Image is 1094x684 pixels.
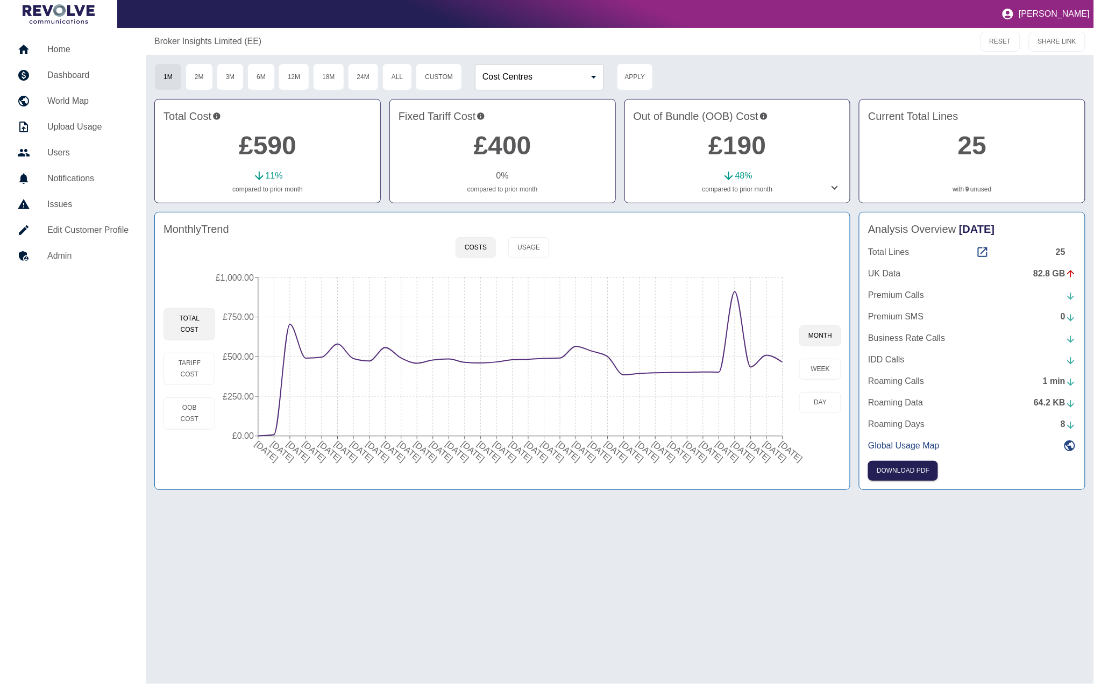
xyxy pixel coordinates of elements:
tspan: [DATE] [666,439,693,464]
tspan: [DATE] [492,439,518,464]
tspan: [DATE] [269,439,296,464]
span: [DATE] [959,223,994,235]
div: 64.2 KB [1034,396,1076,409]
tspan: [DATE] [301,439,328,464]
img: Logo [23,4,95,24]
h5: Dashboard [47,69,129,82]
tspan: £1,000.00 [216,273,254,282]
tspan: [DATE] [508,439,535,464]
a: £190 [709,131,766,160]
a: Total Lines25 [868,246,1076,259]
a: 25 [958,131,986,160]
p: Roaming Days [868,418,925,431]
h5: Notifications [47,172,129,185]
a: Roaming Data64.2 KB [868,396,1076,409]
button: 18M [313,63,344,90]
tspan: [DATE] [253,439,280,464]
div: 0 [1061,310,1076,323]
tspan: [DATE] [762,439,789,464]
h5: Admin [47,250,129,262]
a: £400 [474,131,531,160]
a: Dashboard [9,62,137,88]
button: 2M [186,63,213,90]
tspan: [DATE] [460,439,487,464]
button: Total Cost [164,308,215,340]
a: Issues [9,191,137,217]
a: Business Rate Calls [868,332,1076,345]
a: Home [9,37,137,62]
h4: Monthly Trend [164,221,229,237]
a: Users [9,140,137,166]
tspan: [DATE] [746,439,773,464]
tspan: [DATE] [619,439,646,464]
tspan: [DATE] [730,439,757,464]
button: RESET [981,32,1020,52]
button: Costs [456,237,496,258]
tspan: [DATE] [571,439,598,464]
a: 9 [965,184,969,194]
button: OOB Cost [164,397,215,430]
p: Premium Calls [868,289,924,302]
tspan: [DATE] [333,439,360,464]
tspan: [DATE] [587,439,614,464]
a: Upload Usage [9,114,137,140]
button: All [382,63,412,90]
p: UK Data [868,267,900,280]
a: £590 [239,131,296,160]
svg: This is the total charges incurred over 1 months [212,108,221,124]
tspan: [DATE] [365,439,392,464]
h5: Upload Usage [47,120,129,133]
div: 82.8 GB [1033,267,1076,280]
p: [PERSON_NAME] [1019,9,1090,19]
h5: World Map [47,95,129,108]
tspan: [DATE] [699,439,726,464]
tspan: £0.00 [232,432,254,441]
button: 3M [217,63,244,90]
tspan: [DATE] [428,439,455,464]
p: with unused [868,184,1076,194]
h5: Edit Customer Profile [47,224,129,237]
tspan: [DATE] [396,439,423,464]
tspan: £500.00 [223,352,254,361]
p: Roaming Data [868,396,923,409]
tspan: [DATE] [539,439,566,464]
h5: Users [47,146,129,159]
h4: Analysis Overview [868,221,1076,237]
a: Edit Customer Profile [9,217,137,243]
a: UK Data82.8 GB [868,267,1076,280]
div: 1 min [1043,375,1076,388]
tspan: [DATE] [317,439,344,464]
tspan: [DATE] [714,439,741,464]
h4: Fixed Tariff Cost [399,108,607,124]
tspan: [DATE] [413,439,439,464]
button: Click here to download the most recent invoice. If the current month’s invoice is unavailable, th... [868,461,938,481]
p: 0 % [496,169,509,182]
a: Notifications [9,166,137,191]
tspan: £250.00 [223,392,254,401]
button: week [799,359,841,380]
tspan: £750.00 [223,312,254,322]
p: 11 % [266,169,283,182]
tspan: [DATE] [651,439,678,464]
p: Business Rate Calls [868,332,945,345]
tspan: [DATE] [635,439,662,464]
button: Custom [416,63,462,90]
h4: Out of Bundle (OOB) Cost [634,108,842,124]
svg: Costs outside of your fixed tariff [759,108,768,124]
button: [PERSON_NAME] [997,3,1094,25]
a: Broker Insights Limited (EE) [154,35,261,48]
a: Global Usage Map [868,439,1076,452]
p: compared to prior month [399,184,607,194]
button: 6M [247,63,275,90]
tspan: [DATE] [476,439,503,464]
a: Roaming Days8 [868,418,1076,431]
button: 1M [154,63,182,90]
button: 24M [348,63,379,90]
button: 12M [279,63,309,90]
div: 25 [1056,246,1076,259]
tspan: [DATE] [524,439,551,464]
tspan: [DATE] [603,439,630,464]
button: month [799,325,841,346]
a: Premium SMS0 [868,310,1076,323]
